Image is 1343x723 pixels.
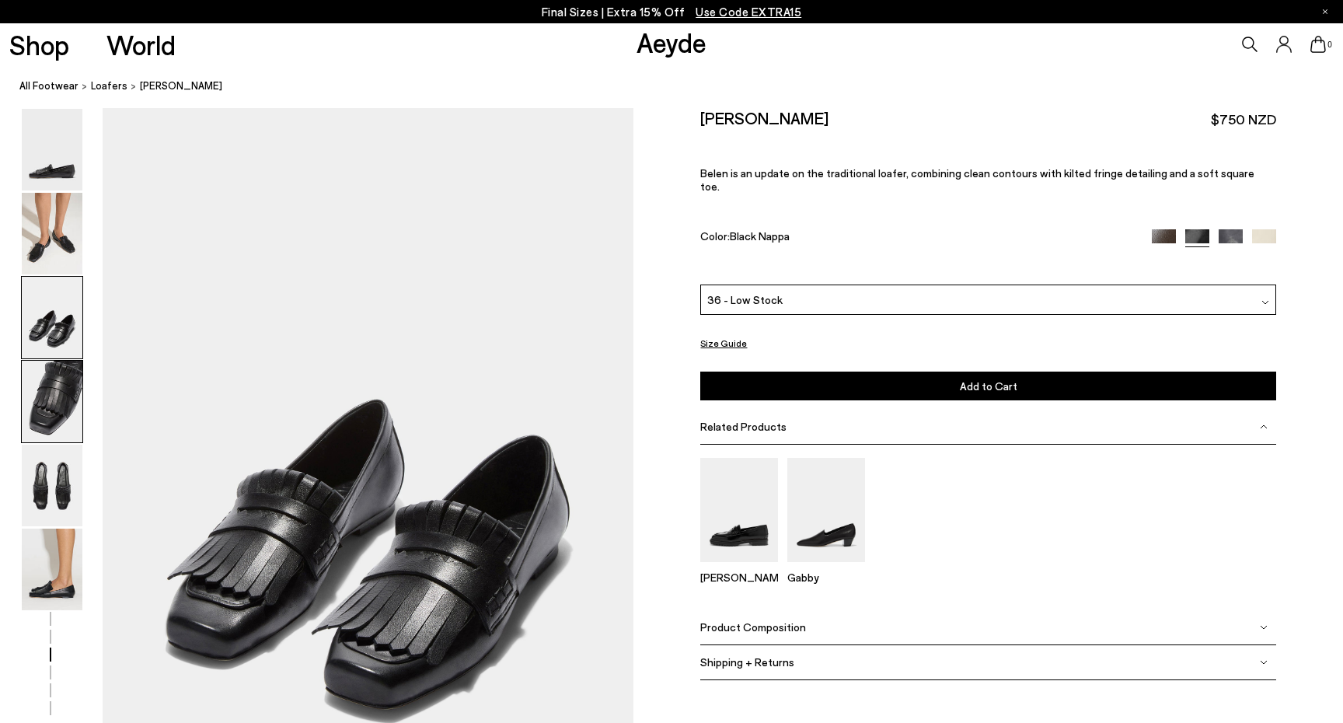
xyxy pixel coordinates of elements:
span: Product Composition [700,620,806,634]
img: Leon Loafers [700,458,778,561]
button: Size Guide [700,334,747,353]
a: World [106,31,176,58]
p: Belen is an update on the traditional loafer, combining clean contours with kilted fringe detaili... [700,166,1275,193]
span: Black Nappa [730,229,790,243]
img: svg%3E [1260,658,1268,665]
a: Shop [9,31,69,58]
span: Navigate to /collections/ss25-final-sizes [696,5,801,19]
img: Belen Tassel Loafers - Image 6 [22,529,82,610]
h2: [PERSON_NAME] [700,108,828,127]
img: svg%3E [1260,423,1268,431]
img: Gabby Almond-Toe Loafers [787,458,865,561]
p: Final Sizes | Extra 15% Off [542,2,802,22]
div: Color: [700,229,1133,247]
img: svg%3E [1260,623,1268,630]
img: Belen Tassel Loafers - Image 2 [22,193,82,274]
img: Belen Tassel Loafers - Image 3 [22,277,82,358]
span: Related Products [700,420,787,433]
p: Gabby [787,571,865,584]
img: Belen Tassel Loafers - Image 5 [22,445,82,526]
button: Add to Cart [700,372,1275,400]
a: Loafers [91,78,127,94]
span: Loafers [91,79,127,92]
img: svg%3E [1261,299,1269,306]
a: 0 [1310,36,1326,53]
nav: breadcrumb [19,65,1343,108]
a: Aeyde [637,26,706,58]
a: All Footwear [19,78,78,94]
span: 36 - Low Stock [707,292,783,308]
span: 0 [1326,40,1334,49]
img: Belen Tassel Loafers - Image 1 [22,109,82,190]
span: Add to Cart [960,379,1017,393]
span: $750 NZD [1211,110,1276,129]
span: [PERSON_NAME] [140,78,222,94]
span: Shipping + Returns [700,655,794,669]
a: Leon Loafers [PERSON_NAME] [700,551,778,584]
a: Gabby Almond-Toe Loafers Gabby [787,551,865,584]
img: Belen Tassel Loafers - Image 4 [22,361,82,442]
p: [PERSON_NAME] [700,571,778,584]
